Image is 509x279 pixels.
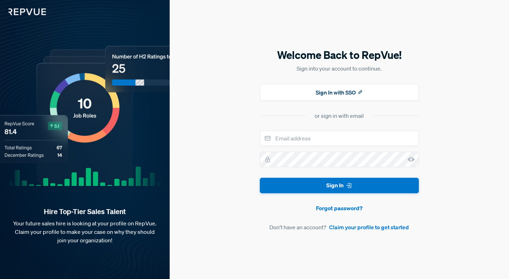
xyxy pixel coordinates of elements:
a: Claim your profile to get started [329,223,409,231]
p: Your future sales hire is looking at your profile on RepVue. Claim your profile to make your case... [11,219,158,244]
input: Email address [260,131,419,146]
button: Sign In with SSO [260,84,419,101]
button: Sign In [260,178,419,194]
div: or sign in with email [315,111,364,120]
h5: Welcome Back to RepVue! [260,48,419,62]
strong: Hire Top-Tier Sales Talent [11,207,158,216]
p: Sign into your account to continue. [260,64,419,73]
a: Forgot password? [260,204,419,212]
article: Don't have an account? [260,223,419,231]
